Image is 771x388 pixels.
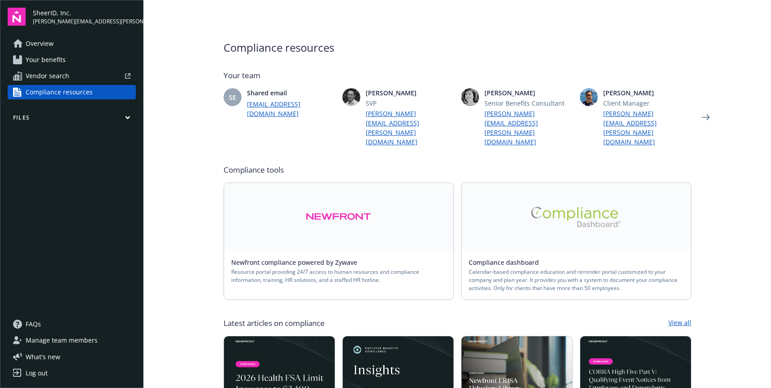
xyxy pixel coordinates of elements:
[580,88,598,106] img: photo
[26,36,54,51] span: Overview
[306,206,371,227] img: Alt
[462,183,691,250] a: Alt
[699,110,713,125] a: Next
[231,268,446,284] span: Resource portal providing 24/7 access to human resources and compliance information, training, HR...
[247,88,335,98] span: Shared email
[26,53,66,67] span: Your benefits
[8,8,26,26] img: navigator-logo.svg
[224,40,691,56] span: Compliance resources
[8,114,136,125] button: Files
[461,88,479,106] img: photo
[603,88,691,98] span: [PERSON_NAME]
[229,93,236,102] span: SE
[33,8,136,26] button: SheerID, Inc.[PERSON_NAME][EMAIL_ADDRESS][PERSON_NAME][DOMAIN_NAME]
[469,258,546,267] a: Compliance dashboard
[8,352,75,361] button: What's new
[8,333,136,348] a: Manage team members
[33,8,136,18] span: SheerID, Inc.
[8,53,136,67] a: Your benefits
[484,88,573,98] span: [PERSON_NAME]
[224,165,691,175] span: Compliance tools
[26,352,60,361] span: What ' s new
[531,207,621,227] img: Alt
[603,98,691,108] span: Client Manager
[8,317,136,331] a: FAQs
[33,18,136,26] span: [PERSON_NAME][EMAIL_ADDRESS][PERSON_NAME][DOMAIN_NAME]
[484,109,573,147] a: [PERSON_NAME][EMAIL_ADDRESS][PERSON_NAME][DOMAIN_NAME]
[469,268,684,292] span: Calendar-based compliance education and reminder portal customized to your company and plan year....
[26,69,69,83] span: Vendor search
[8,69,136,83] a: Vendor search
[8,36,136,51] a: Overview
[224,318,325,329] span: Latest articles on compliance
[342,88,360,106] img: photo
[484,98,573,108] span: Senior Benefits Consultant
[224,183,453,250] a: Alt
[224,70,691,81] span: Your team
[26,85,93,99] span: Compliance resources
[366,88,454,98] span: [PERSON_NAME]
[26,366,48,380] div: Log out
[366,98,454,108] span: SVP
[231,258,364,267] a: Newfront compliance powered by Zywave
[603,109,691,147] a: [PERSON_NAME][EMAIL_ADDRESS][PERSON_NAME][DOMAIN_NAME]
[8,85,136,99] a: Compliance resources
[26,317,41,331] span: FAQs
[366,109,454,147] a: [PERSON_NAME][EMAIL_ADDRESS][PERSON_NAME][DOMAIN_NAME]
[668,318,691,329] a: View all
[26,333,98,348] span: Manage team members
[247,99,335,118] a: [EMAIL_ADDRESS][DOMAIN_NAME]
